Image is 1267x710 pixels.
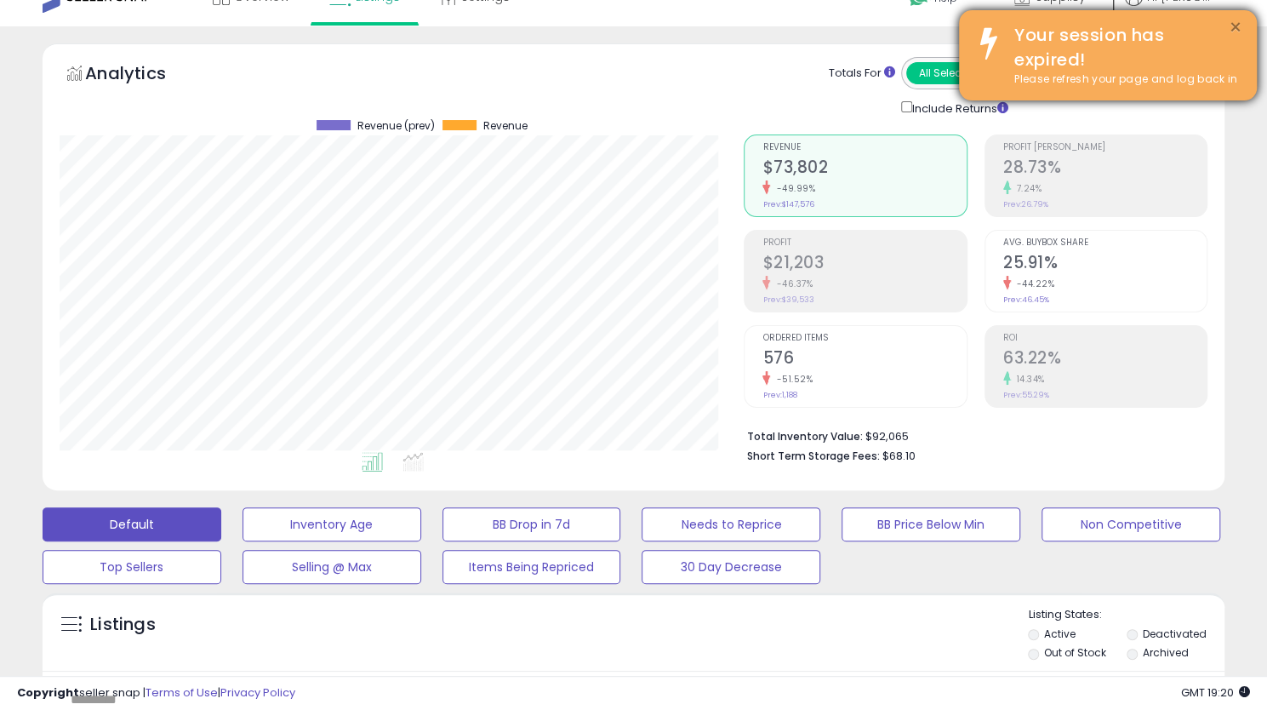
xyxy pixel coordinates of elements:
[243,550,421,584] button: Selling @ Max
[17,684,79,701] strong: Copyright
[17,685,295,701] div: seller snap | |
[746,425,1195,445] li: $92,065
[1143,645,1189,660] label: Archived
[1003,348,1207,371] h2: 63.22%
[762,295,813,305] small: Prev: $39,533
[770,373,813,386] small: -51.52%
[243,507,421,541] button: Inventory Age
[1003,390,1049,400] small: Prev: 55.29%
[1011,278,1055,290] small: -44.22%
[1002,72,1244,88] div: Please refresh your page and log back in
[1003,295,1049,305] small: Prev: 46.45%
[642,507,820,541] button: Needs to Reprice
[482,120,527,132] span: Revenue
[762,253,966,276] h2: $21,203
[746,449,879,463] b: Short Term Storage Fees:
[1028,607,1224,623] p: Listing States:
[1003,334,1207,343] span: ROI
[1003,253,1207,276] h2: 25.91%
[220,684,295,701] a: Privacy Policy
[357,120,434,132] span: Revenue (prev)
[442,550,621,584] button: Items Being Repriced
[1181,684,1250,701] span: 2025-08-12 19:20 GMT
[43,550,221,584] button: Top Sellers
[43,507,221,541] button: Default
[90,613,156,637] h5: Listings
[746,429,862,444] b: Total Inventory Value:
[842,507,1020,541] button: BB Price Below Min
[762,199,813,209] small: Prev: $147,576
[762,143,966,152] span: Revenue
[829,66,895,82] div: Totals For
[85,61,199,89] h5: Analytics
[1003,199,1048,209] small: Prev: 26.79%
[770,182,815,195] small: -49.99%
[1044,645,1106,660] label: Out of Stock
[882,448,915,464] span: $68.10
[1002,23,1244,72] div: Your session has expired!
[1003,238,1207,248] span: Avg. Buybox Share
[442,507,621,541] button: BB Drop in 7d
[762,348,966,371] h2: 576
[1011,182,1042,195] small: 7.24%
[1143,627,1207,641] label: Deactivated
[762,334,966,343] span: Ordered Items
[762,238,966,248] span: Profit
[770,278,813,290] small: -46.37%
[1042,507,1220,541] button: Non Competitive
[1044,627,1076,641] label: Active
[762,157,966,180] h2: $73,802
[1011,373,1045,386] small: 14.34%
[906,62,1033,84] button: All Selected Listings
[642,550,820,584] button: 30 Day Decrease
[1003,143,1207,152] span: Profit [PERSON_NAME]
[1003,157,1207,180] h2: 28.73%
[1229,17,1242,38] button: ×
[762,390,796,400] small: Prev: 1,188
[888,98,1029,117] div: Include Returns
